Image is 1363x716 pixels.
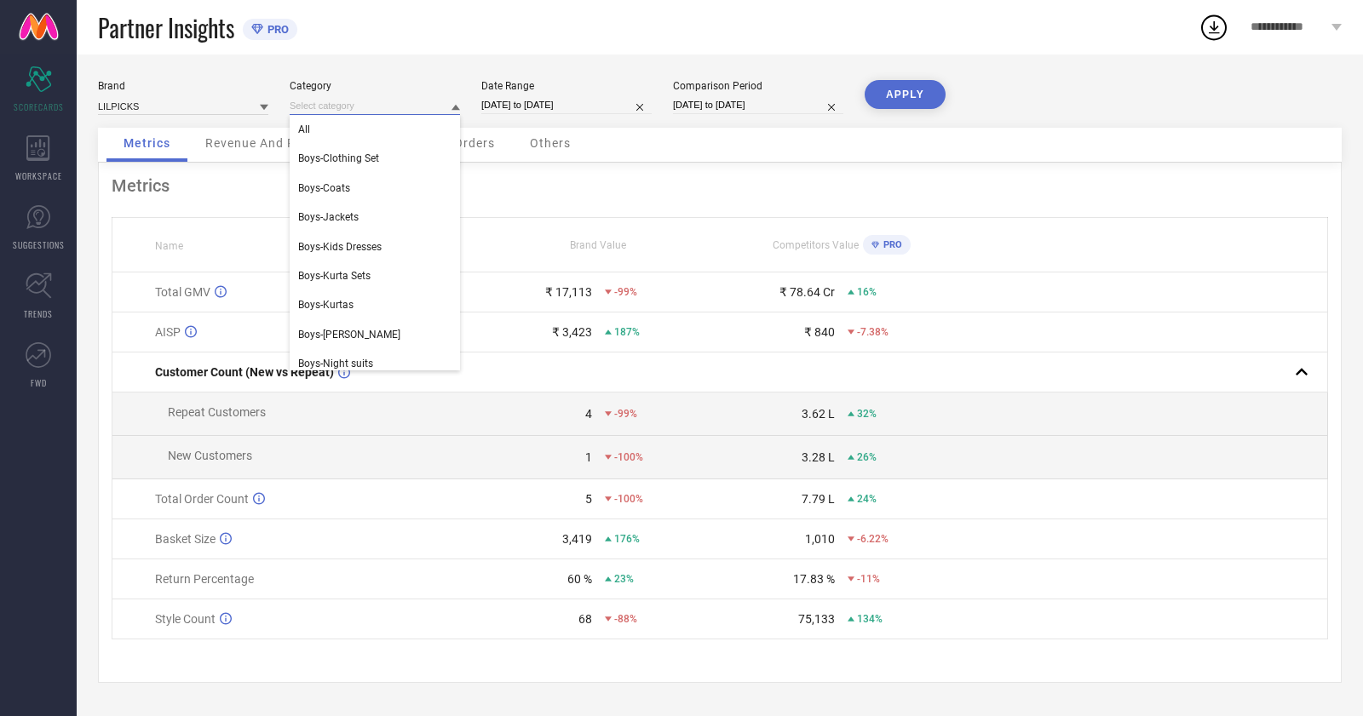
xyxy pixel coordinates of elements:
div: All [290,115,460,144]
span: 24% [857,493,877,505]
span: Customer Count (New vs Repeat) [155,365,334,379]
div: Boys-Kurta Sets [290,261,460,290]
div: ₹ 17,113 [545,285,592,299]
div: Metrics [112,175,1328,196]
span: Competitors Value [773,239,859,251]
span: Others [530,136,571,150]
span: WORKSPACE [15,169,62,182]
span: Boys-Kids Dresses [298,241,382,253]
span: -99% [614,286,637,298]
span: Boys-Clothing Set [298,152,379,164]
span: 32% [857,408,877,420]
span: 176% [614,533,640,545]
span: Name [155,240,183,252]
div: 68 [578,612,592,626]
span: 23% [614,573,634,585]
div: Boys-Night suits [290,349,460,378]
div: 7.79 L [802,492,835,506]
span: TRENDS [24,307,53,320]
span: -6.22% [857,533,889,545]
span: Boys-Coats [298,182,350,194]
div: Comparison Period [673,80,843,92]
input: Select comparison period [673,96,843,114]
div: Boys-Kurtas [290,290,460,319]
span: FWD [31,376,47,389]
div: Open download list [1199,12,1229,43]
span: Total GMV [155,285,210,299]
span: AISP [155,325,181,339]
button: APPLY [865,80,946,109]
span: 134% [857,613,883,625]
span: Boys-[PERSON_NAME] [298,329,400,341]
span: Style Count [155,612,216,626]
div: Boys-Coats [290,174,460,203]
div: 4 [585,407,592,421]
div: 60 % [567,572,592,586]
span: SCORECARDS [14,100,64,113]
span: 16% [857,286,877,298]
span: PRO [263,23,289,36]
div: ₹ 78.64 Cr [779,285,835,299]
div: ₹ 840 [804,325,835,339]
div: Boys-Clothing Set [290,144,460,173]
span: Return Percentage [155,572,254,586]
div: Date Range [481,80,652,92]
div: 1,010 [805,532,835,546]
span: Brand Value [570,239,626,251]
span: -100% [614,493,643,505]
div: Boys-Kids Dresses [290,232,460,261]
span: Revenue And Pricing [205,136,330,150]
span: 187% [614,326,640,338]
div: ₹ 3,423 [552,325,592,339]
span: Repeat Customers [168,405,266,419]
span: Boys-Night suits [298,358,373,369]
span: Metrics [124,136,170,150]
div: 17.83 % [793,572,835,586]
div: 75,133 [798,612,835,626]
span: PRO [879,239,902,250]
span: Boys-Jackets [298,211,359,223]
span: Partner Insights [98,10,234,45]
span: Boys-Kurtas [298,299,354,311]
div: 3,419 [562,532,592,546]
div: 1 [585,450,592,464]
span: -11% [857,573,880,585]
span: All [298,123,310,135]
div: Brand [98,80,268,92]
span: Total Order Count [155,492,249,506]
span: SUGGESTIONS [13,238,65,251]
span: -7.38% [857,326,889,338]
input: Select date range [481,96,652,114]
span: -100% [614,451,643,463]
span: 26% [857,451,877,463]
div: Boys-Jackets [290,203,460,232]
span: Boys-Kurta Sets [298,270,371,282]
div: Category [290,80,460,92]
div: 5 [585,492,592,506]
span: Basket Size [155,532,216,546]
span: -88% [614,613,637,625]
div: 3.28 L [802,450,835,464]
span: New Customers [168,449,252,462]
span: -99% [614,408,637,420]
div: 3.62 L [802,407,835,421]
input: Select category [290,97,460,115]
div: Boys-Nehru Jackets [290,320,460,349]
